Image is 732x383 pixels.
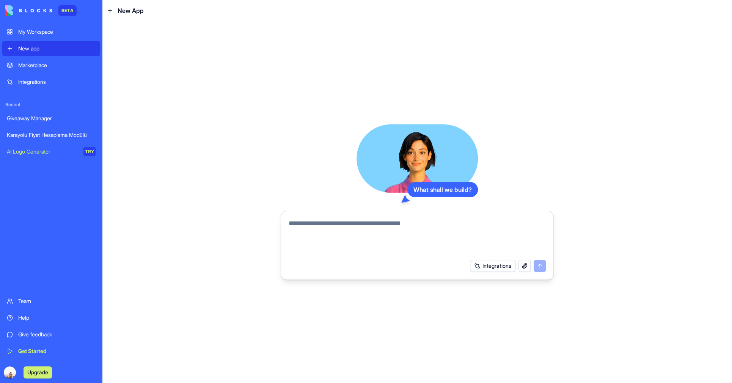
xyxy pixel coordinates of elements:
div: Marketplace [18,61,96,69]
a: Team [2,294,100,309]
div: Get Started [18,347,96,355]
a: My Workspace [2,24,100,39]
div: Team [18,297,96,305]
a: Marketplace [2,58,100,73]
div: Integrations [18,78,96,86]
div: Help [18,314,96,322]
img: logo [5,5,52,16]
img: ACg8ocI-5gebXcVYo5X5Oa-x3dbFvPgnrcpJMZX4KiCdGUTWiHa8xqACRw=s96-c [4,366,16,378]
a: Integrations [2,74,100,89]
div: My Workspace [18,28,96,36]
button: Integrations [470,260,515,272]
a: Help [2,310,100,325]
div: Giveaway Manager [7,115,96,122]
a: BETA [5,5,77,16]
a: Giveaway Manager [2,111,100,126]
div: Give feedback [18,331,96,338]
div: TRY [83,147,96,156]
div: What shall we build? [407,182,478,197]
a: Upgrade [24,368,52,376]
div: Karayolu Fiyat Hesaplama Modülü [7,131,96,139]
a: Karayolu Fiyat Hesaplama Modülü [2,127,100,143]
div: BETA [58,5,77,16]
a: AI Logo GeneratorTRY [2,144,100,159]
div: AI Logo Generator [7,148,78,155]
span: Recent [2,102,100,108]
a: Get Started [2,344,100,359]
span: New App [118,6,144,15]
button: Upgrade [24,366,52,378]
a: Give feedback [2,327,100,342]
div: New app [18,45,96,52]
a: New app [2,41,100,56]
